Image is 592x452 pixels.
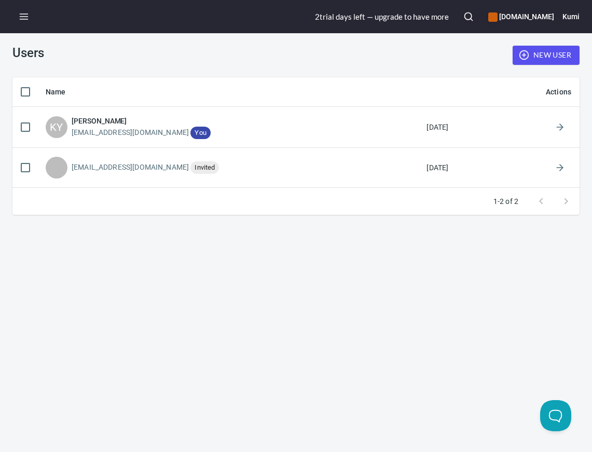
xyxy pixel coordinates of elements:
[493,196,518,207] p: 1-2 of 2
[72,161,219,174] a: [EMAIL_ADDRESS][DOMAIN_NAME] Invited
[190,163,219,173] span: Invited
[488,11,554,22] h6: [DOMAIN_NAME]
[37,77,418,107] th: Name
[12,46,44,60] h3: Users
[72,161,219,174] p: [EMAIL_ADDRESS][DOMAIN_NAME]
[488,12,498,22] button: color-CE600E
[562,5,580,28] button: Kumi
[562,11,580,22] h6: Kumi
[457,5,480,28] button: Search
[540,400,571,431] iframe: Help Scout Beacon - Open
[418,147,495,187] td: [DATE]
[418,106,495,147] td: [DATE]
[46,116,67,138] div: KY
[495,77,580,107] th: Actions
[190,128,210,138] span: You
[513,46,580,65] button: New User
[315,11,449,22] div: 2 trial day s left — upgrade to have more
[72,117,211,139] a: [PERSON_NAME][EMAIL_ADDRESS][DOMAIN_NAME] You
[72,127,211,139] p: [EMAIL_ADDRESS][DOMAIN_NAME]
[521,49,571,62] span: New User
[488,5,554,28] div: Manage your apps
